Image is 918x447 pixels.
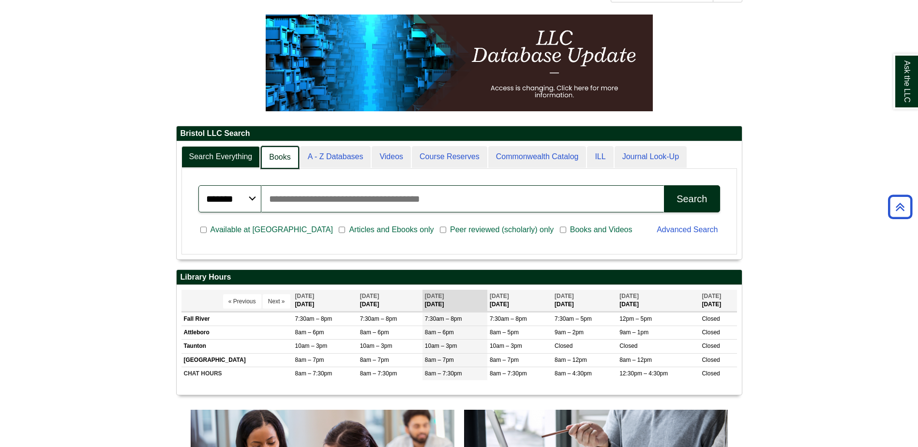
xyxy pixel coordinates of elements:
[422,290,487,312] th: [DATE]
[615,146,687,168] a: Journal Look-Up
[619,329,648,336] span: 9am – 1pm
[702,343,720,349] span: Closed
[555,357,587,363] span: 8am – 12pm
[488,146,587,168] a: Commonwealth Catalog
[358,290,422,312] th: [DATE]
[490,343,522,349] span: 10am – 3pm
[425,315,462,322] span: 7:30am – 8pm
[555,370,592,377] span: 8am – 4:30pm
[552,290,617,312] th: [DATE]
[360,357,389,363] span: 8am – 7pm
[181,146,260,168] a: Search Everything
[181,340,293,353] td: Taunton
[587,146,613,168] a: ILL
[266,15,653,111] img: HTML tutorial
[657,225,718,234] a: Advanced Search
[261,146,299,169] a: Books
[345,224,437,236] span: Articles and Ebooks only
[360,315,397,322] span: 7:30am – 8pm
[295,357,324,363] span: 8am – 7pm
[490,370,527,377] span: 8am – 7:30pm
[360,343,392,349] span: 10am – 3pm
[300,146,371,168] a: A - Z Databases
[702,293,721,299] span: [DATE]
[555,315,592,322] span: 7:30am – 5pm
[177,126,742,141] h2: Bristol LLC Search
[360,329,389,336] span: 8am – 6pm
[566,224,636,236] span: Books and Videos
[702,315,720,322] span: Closed
[181,353,293,367] td: [GEOGRAPHIC_DATA]
[560,225,566,234] input: Books and Videos
[339,225,345,234] input: Articles and Ebooks only
[555,293,574,299] span: [DATE]
[425,370,462,377] span: 8am – 7:30pm
[446,224,557,236] span: Peer reviewed (scholarly) only
[181,367,293,380] td: CHAT HOURS
[295,329,324,336] span: 8am – 6pm
[702,329,720,336] span: Closed
[490,357,519,363] span: 8am – 7pm
[412,146,487,168] a: Course Reserves
[555,343,572,349] span: Closed
[425,357,454,363] span: 8am – 7pm
[263,294,290,309] button: Next »
[702,370,720,377] span: Closed
[293,290,358,312] th: [DATE]
[425,343,457,349] span: 10am – 3pm
[619,343,637,349] span: Closed
[181,313,293,326] td: Fall River
[360,293,379,299] span: [DATE]
[619,293,639,299] span: [DATE]
[664,185,720,212] button: Search
[295,315,332,322] span: 7:30am – 8pm
[677,194,707,205] div: Search
[372,146,411,168] a: Videos
[440,225,446,234] input: Peer reviewed (scholarly) only
[295,370,332,377] span: 8am – 7:30pm
[617,290,699,312] th: [DATE]
[555,329,584,336] span: 9am – 2pm
[200,225,207,234] input: Available at [GEOGRAPHIC_DATA]
[487,290,552,312] th: [DATE]
[490,315,527,322] span: 7:30am – 8pm
[619,315,652,322] span: 12pm – 5pm
[181,326,293,340] td: Attleboro
[425,329,454,336] span: 8am – 6pm
[490,293,509,299] span: [DATE]
[619,370,668,377] span: 12:30pm – 4:30pm
[295,293,315,299] span: [DATE]
[207,224,337,236] span: Available at [GEOGRAPHIC_DATA]
[702,357,720,363] span: Closed
[490,329,519,336] span: 8am – 5pm
[177,270,742,285] h2: Library Hours
[295,343,328,349] span: 10am – 3pm
[885,200,916,213] a: Back to Top
[360,370,397,377] span: 8am – 7:30pm
[699,290,737,312] th: [DATE]
[619,357,652,363] span: 8am – 12pm
[223,294,261,309] button: « Previous
[425,293,444,299] span: [DATE]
